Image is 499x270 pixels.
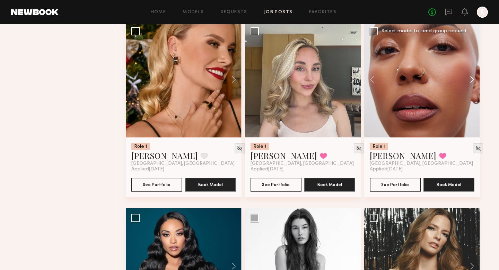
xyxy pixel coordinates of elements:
div: Role 1 [370,143,388,150]
button: Book Model [185,178,236,192]
a: Home [151,10,166,15]
a: Book Model [423,181,474,187]
button: See Portfolio [131,178,182,192]
a: [PERSON_NAME] [131,150,198,161]
span: [GEOGRAPHIC_DATA], [GEOGRAPHIC_DATA] [251,161,354,167]
a: Favorites [309,10,336,15]
button: Book Model [304,178,355,192]
button: See Portfolio [251,178,301,192]
span: [GEOGRAPHIC_DATA], [GEOGRAPHIC_DATA] [131,161,235,167]
a: [PERSON_NAME] [370,150,436,161]
img: Unhide Model [356,145,362,151]
img: Unhide Model [237,145,243,151]
button: See Portfolio [370,178,421,192]
button: Book Model [423,178,474,192]
div: Applied [DATE] [251,167,355,172]
a: Models [183,10,204,15]
div: Role 1 [131,143,150,150]
a: Job Posts [264,10,293,15]
div: Select model to send group request [382,29,467,34]
span: [GEOGRAPHIC_DATA], [GEOGRAPHIC_DATA] [370,161,473,167]
div: Applied [DATE] [131,167,236,172]
div: Role 1 [251,143,269,150]
img: Unhide Model [475,145,481,151]
a: [PERSON_NAME] [251,150,317,161]
div: Applied [DATE] [370,167,474,172]
a: Book Model [304,181,355,187]
a: Book Model [185,181,236,187]
a: Requests [221,10,247,15]
a: K [477,7,488,18]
